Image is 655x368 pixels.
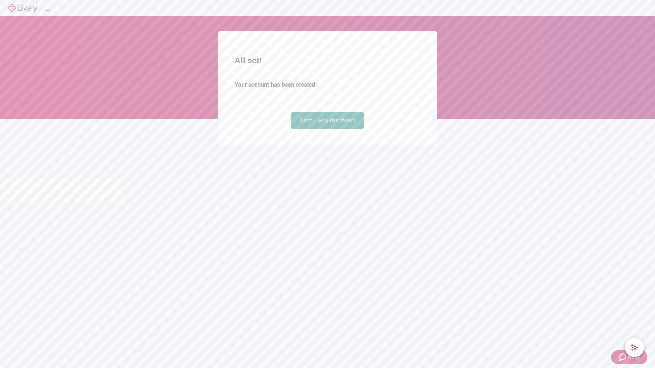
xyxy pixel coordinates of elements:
[45,9,50,11] button: Log out
[235,55,420,67] h2: All set!
[631,344,638,351] svg: Lively AI Assistant
[627,353,639,361] span: Help
[8,4,37,12] img: Lively
[235,81,420,89] h4: Your account has been created.
[291,112,364,129] a: Go to Lively dashboard
[619,353,627,361] svg: Zendesk support icon
[625,338,644,357] button: chat
[611,350,647,364] button: Zendesk support iconHelp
